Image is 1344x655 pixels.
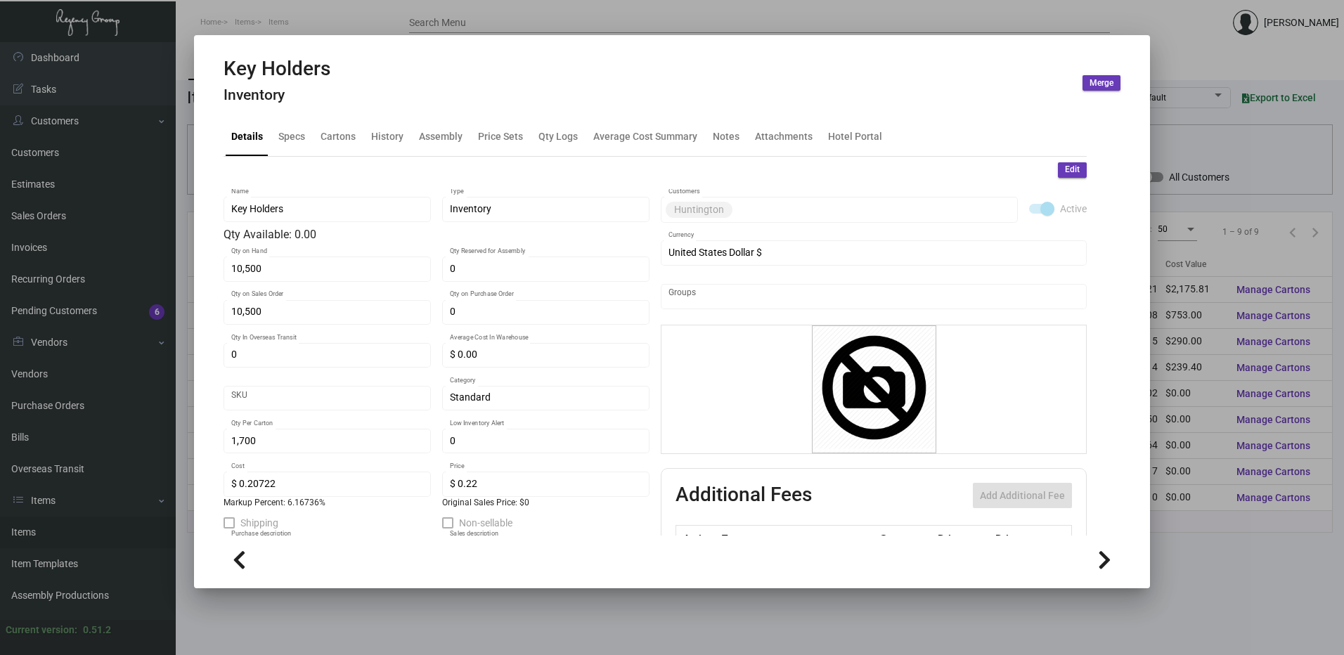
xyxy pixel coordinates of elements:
[371,129,403,144] div: History
[224,86,330,104] h4: Inventory
[83,623,111,637] div: 0.51.2
[6,623,77,637] div: Current version:
[676,526,719,550] th: Active
[419,129,463,144] div: Assembly
[459,514,512,531] span: Non-sellable
[735,204,1011,215] input: Add new..
[1065,164,1080,176] span: Edit
[668,291,1080,302] input: Add new..
[224,226,650,243] div: Qty Available: 0.00
[1060,200,1087,217] span: Active
[973,483,1072,508] button: Add Additional Fee
[478,129,523,144] div: Price Sets
[676,483,812,508] h2: Additional Fees
[593,129,697,144] div: Average Cost Summary
[713,129,739,144] div: Notes
[1083,75,1120,91] button: Merge
[718,526,876,550] th: Type
[278,129,305,144] div: Specs
[876,526,933,550] th: Cost
[321,129,356,144] div: Cartons
[666,202,732,218] mat-chip: Huntington
[240,514,278,531] span: Shipping
[224,57,330,81] h2: Key Holders
[992,526,1055,550] th: Price type
[1090,77,1113,89] span: Merge
[231,129,263,144] div: Details
[755,129,813,144] div: Attachments
[1058,162,1087,178] button: Edit
[828,129,882,144] div: Hotel Portal
[980,490,1065,501] span: Add Additional Fee
[538,129,578,144] div: Qty Logs
[934,526,992,550] th: Price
